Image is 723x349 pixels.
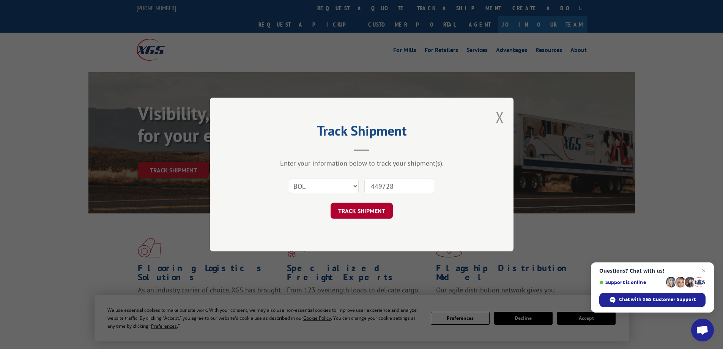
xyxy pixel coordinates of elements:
[248,125,476,140] h2: Track Shipment
[699,266,708,275] span: Close chat
[599,268,706,274] span: Questions? Chat with us!
[599,280,663,285] span: Support is online
[691,319,714,341] div: Open chat
[364,178,434,194] input: Number(s)
[248,159,476,167] div: Enter your information below to track your shipment(s).
[599,293,706,307] div: Chat with XGS Customer Support
[331,203,393,219] button: TRACK SHIPMENT
[496,107,504,127] button: Close modal
[619,296,696,303] span: Chat with XGS Customer Support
